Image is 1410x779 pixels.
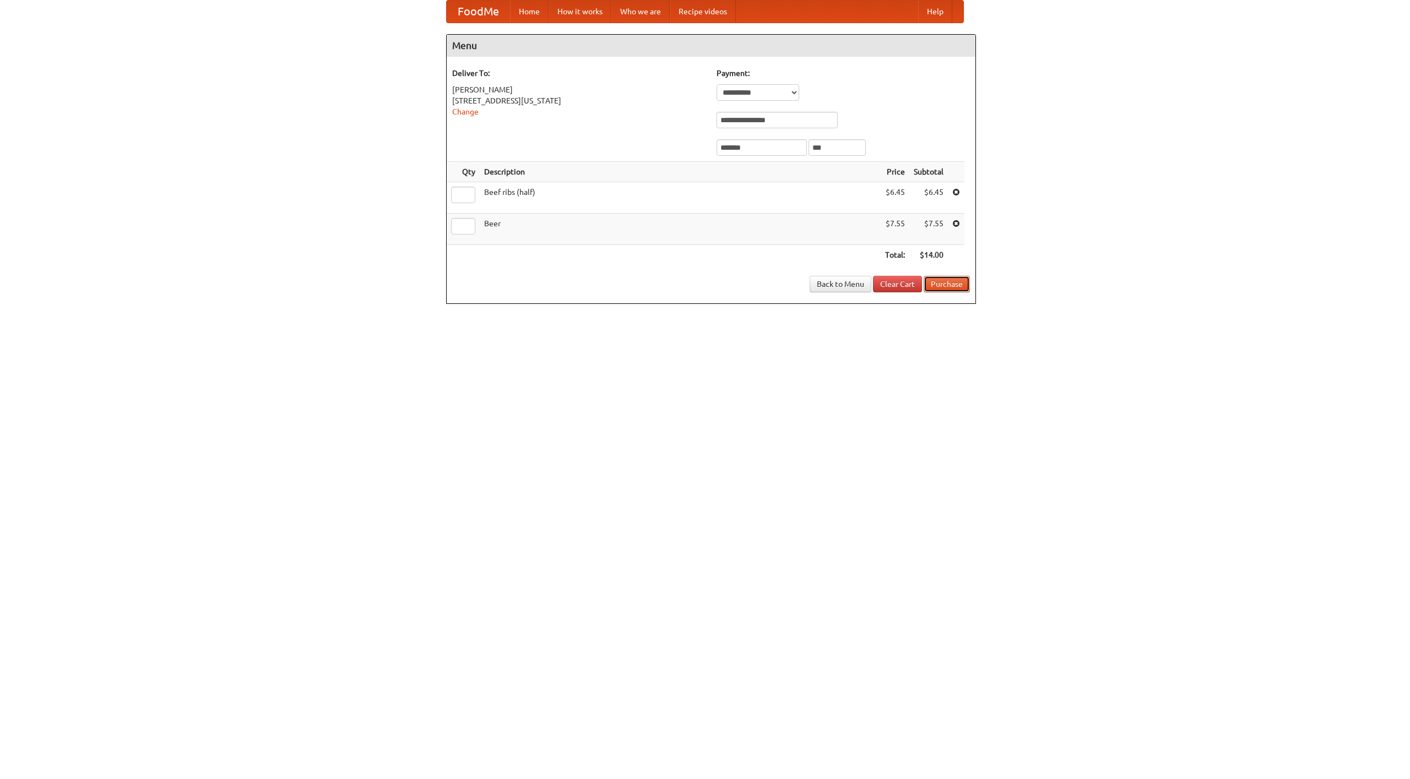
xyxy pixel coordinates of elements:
[452,107,479,116] a: Change
[480,214,881,245] td: Beer
[452,84,706,95] div: [PERSON_NAME]
[480,182,881,214] td: Beef ribs (half)
[924,276,970,292] button: Purchase
[909,162,948,182] th: Subtotal
[918,1,952,23] a: Help
[909,245,948,265] th: $14.00
[447,35,975,57] h4: Menu
[447,162,480,182] th: Qty
[549,1,611,23] a: How it works
[909,214,948,245] td: $7.55
[452,95,706,106] div: [STREET_ADDRESS][US_STATE]
[881,214,909,245] td: $7.55
[447,1,510,23] a: FoodMe
[810,276,871,292] a: Back to Menu
[881,245,909,265] th: Total:
[873,276,922,292] a: Clear Cart
[611,1,670,23] a: Who we are
[881,162,909,182] th: Price
[452,68,706,79] h5: Deliver To:
[480,162,881,182] th: Description
[670,1,736,23] a: Recipe videos
[909,182,948,214] td: $6.45
[881,182,909,214] td: $6.45
[717,68,970,79] h5: Payment:
[510,1,549,23] a: Home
